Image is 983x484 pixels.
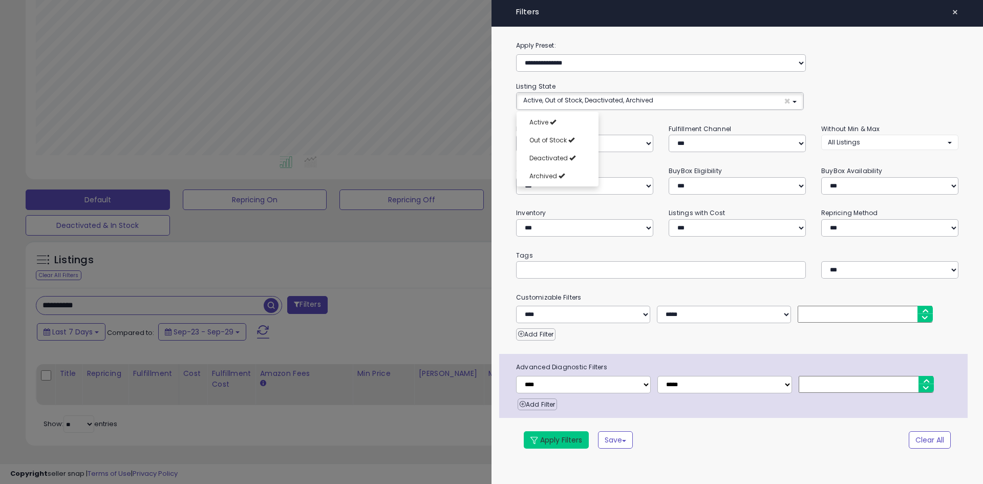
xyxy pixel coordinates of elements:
span: All Listings [828,138,860,146]
span: Active [529,118,548,127]
button: Apply Filters [524,431,589,449]
h4: Filters [516,8,958,16]
small: BuyBox Availability [821,166,882,175]
button: All Listings [821,135,958,150]
small: Without Min & Max [821,124,880,133]
button: Save [598,431,633,449]
button: × [948,5,963,19]
small: Listing State [516,82,555,91]
small: Listings with Cost [669,208,725,217]
button: Active, Out of Stock, Deactivated, Archived × [517,93,803,110]
span: × [952,5,958,19]
button: Add Filter [516,328,555,341]
span: Advanced Diagnostic Filters [508,362,968,373]
small: Customizable Filters [508,292,966,303]
span: Deactivated [529,154,568,162]
small: BuyBox Eligibility [669,166,722,175]
span: Archived [529,172,557,180]
span: × [784,96,790,107]
span: Out of Stock [529,136,567,144]
button: Add Filter [518,398,557,411]
small: Repricing [516,124,547,133]
label: Apply Preset: [508,40,966,51]
small: Fulfillment Channel [669,124,731,133]
small: Repricing Method [821,208,878,217]
small: Inventory [516,208,546,217]
span: Active, Out of Stock, Deactivated, Archived [523,96,653,104]
small: Tags [508,250,966,261]
button: Clear All [909,431,951,449]
small: Current Listed Price [516,166,576,175]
